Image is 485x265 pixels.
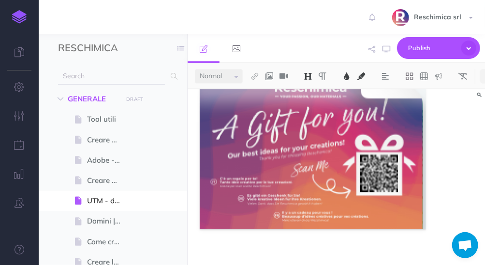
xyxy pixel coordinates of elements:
span: Domini | Hosting [87,215,129,227]
span: Tool utili [87,113,129,125]
small: DRAFT [126,96,143,102]
img: Alignment dropdown menu button [381,72,390,80]
img: Add video button [279,72,288,80]
span: Come creare gli UTM [87,236,129,248]
button: Publish [397,37,480,59]
span: Reschimica srl [409,13,466,21]
span: Creare QR-CODE per le etichette prodotto [87,175,129,186]
span: Publish [408,41,456,56]
img: Create table button [420,72,428,80]
img: Add image button [265,72,274,80]
img: logo-mark.svg [12,10,27,24]
img: Text background color button [357,72,366,80]
img: Clear styles button [458,72,467,80]
input: Search [58,68,165,85]
img: Text color button [342,72,351,80]
span: GENERALE [68,93,117,105]
button: DRAFT [123,94,147,105]
img: Headings dropdown button [304,72,312,80]
span: Adobe - Creative Cloud [87,154,129,166]
div: Aprire la chat [452,232,478,258]
span: Creare Barcode [87,134,129,146]
input: Documentation Name [58,41,172,56]
img: Link button [250,72,259,80]
img: Paragraph button [318,72,327,80]
img: Callout dropdown menu button [434,72,443,80]
img: oiAo6ZgBFF5QGCJ9UvRSUZKwURwBZIYNnw.png [200,73,426,229]
span: UTM - da analizzare in GA4 [87,195,129,207]
img: SYa4djqk1Oq5LKxmPekz2tk21Z5wK9RqXEiubV6a.png [392,9,409,26]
